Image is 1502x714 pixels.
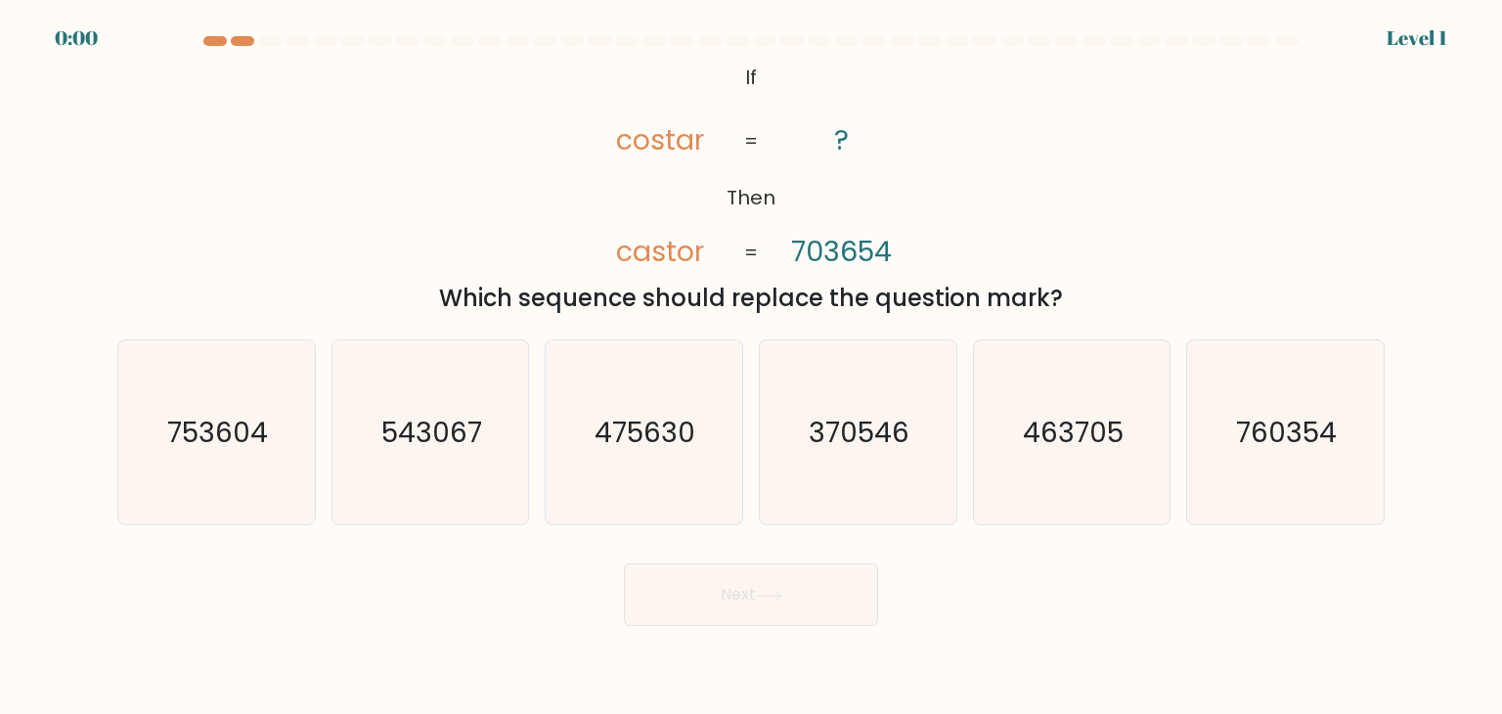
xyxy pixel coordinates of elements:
[624,563,878,626] button: Next
[55,23,98,53] div: 0:00
[834,120,849,159] tspan: ?
[596,413,696,452] text: 475630
[617,232,705,271] tspan: castor
[744,127,758,155] tspan: =
[1387,23,1447,53] div: Level 1
[577,59,925,273] svg: @import url('[URL][DOMAIN_NAME]);
[129,281,1373,316] div: Which sequence should replace the question mark?
[1023,413,1124,452] text: 463705
[744,239,758,266] tspan: =
[381,413,482,452] text: 543067
[745,64,757,91] tspan: If
[727,184,775,211] tspan: Then
[810,413,910,452] text: 370546
[791,232,892,271] tspan: 703654
[168,413,269,452] text: 753604
[1237,413,1338,452] text: 760354
[617,120,705,159] tspan: costar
